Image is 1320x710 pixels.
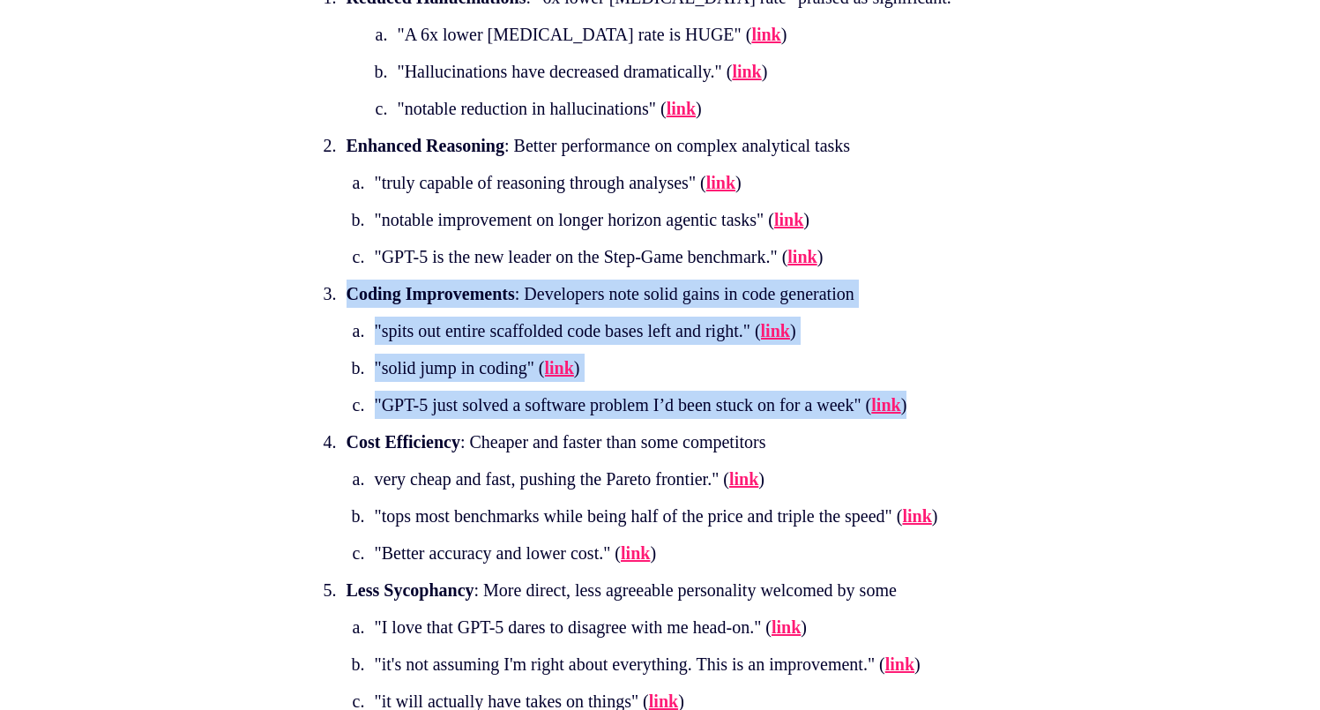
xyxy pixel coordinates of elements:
li: very cheap and fast, pushing the Pareto frontier." ( ) [369,465,960,493]
a: link [902,506,931,526]
li: "truly capable of reasoning through analyses" ( ) [369,168,960,197]
li: "GPT-5 just solved a software problem I’d been stuck on for a week" ( ) [369,391,960,419]
li: "notable improvement on longer horizon agentic tasks" ( ) [369,206,960,234]
a: link [787,247,817,266]
a: link [729,469,758,489]
li: : Better performance on complex analytical tasks [341,131,987,271]
a: link [667,99,696,118]
li: "Hallucinations have decreased dramatically." ( ) [392,57,934,86]
li: "notable reduction in hallucinations" ( ) [392,94,934,123]
a: link [871,395,900,415]
li: "I love that GPT-5 dares to disagree with me head-on." ( ) [369,613,960,641]
a: link [774,210,803,229]
a: link [885,654,914,674]
a: link [772,617,801,637]
a: link [751,25,780,44]
a: link [621,543,650,563]
li: "it's not assuming I'm right about everything. This is an improvement." ( ) [369,650,960,678]
a: link [761,321,790,340]
li: "Better accuracy and lower cost." ( ) [369,539,960,567]
li: "solid jump in coding" ( ) [369,354,960,382]
strong: Enhanced Reasoning [347,136,505,155]
strong: Coding Improvements [347,284,515,303]
li: "GPT-5 is the new leader on the Step-Game benchmark." ( ) [369,243,960,271]
li: "A 6x lower [MEDICAL_DATA] rate is HUGE" ( ) [392,20,934,49]
a: link [732,62,761,81]
strong: Cost Efficiency [347,432,460,452]
li: : Developers note solid gains in code generation [341,280,987,419]
a: link [706,173,735,192]
li: "tops most benchmarks while being half of the price and triple the speed" ( ) [369,502,960,530]
li: : Cheaper and faster than some competitors [341,428,987,567]
li: "spits out entire scaffolded code bases left and right." ( ) [369,317,960,345]
strong: Less Sycophancy [347,580,474,600]
a: link [545,358,574,377]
